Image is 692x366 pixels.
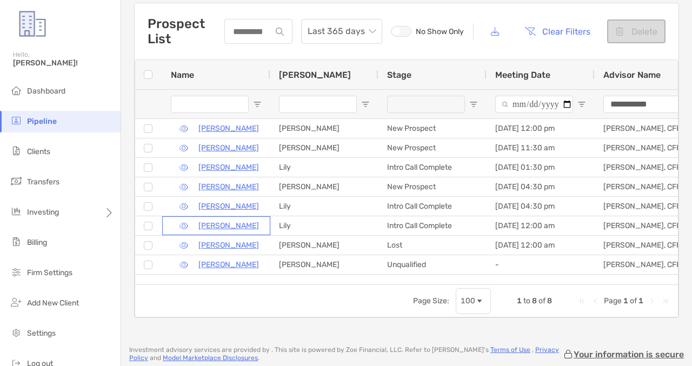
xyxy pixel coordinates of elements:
[378,197,487,216] div: Intro Call Complete
[198,180,259,194] a: [PERSON_NAME]
[10,296,23,309] img: add_new_client icon
[517,296,522,305] span: 1
[10,205,23,218] img: investing icon
[198,219,259,232] a: [PERSON_NAME]
[198,199,259,213] a: [PERSON_NAME]
[577,100,586,109] button: Open Filter Menu
[487,119,595,138] div: [DATE] 12:00 pm
[10,144,23,157] img: clients icon
[413,296,449,305] div: Page Size:
[10,114,23,127] img: pipeline icon
[27,117,57,126] span: Pipeline
[308,19,376,43] span: Last 365 days
[129,346,559,362] a: Privacy Policy
[10,84,23,97] img: dashboard icon
[487,177,595,196] div: [DATE] 04:30 pm
[27,208,59,217] span: Investing
[578,297,587,305] div: First Page
[378,158,487,177] div: Intro Call Complete
[198,238,259,252] a: [PERSON_NAME]
[487,216,595,235] div: [DATE] 12:00 am
[495,96,573,113] input: Meeting Date Filter Input
[538,296,545,305] span: of
[495,70,550,80] span: Meeting Date
[129,346,563,362] p: Investment advisory services are provided by . This site is powered by Zoe Financial, LLC. Refer ...
[661,297,669,305] div: Last Page
[279,96,357,113] input: Booker Filter Input
[279,70,351,80] span: [PERSON_NAME]
[603,96,681,113] input: Advisor Name Filter Input
[253,100,262,109] button: Open Filter Menu
[270,197,378,216] div: Lily
[10,265,23,278] img: firm-settings icon
[487,158,595,177] div: [DATE] 01:30 pm
[198,161,259,174] a: [PERSON_NAME]
[469,100,478,109] button: Open Filter Menu
[198,141,259,155] a: [PERSON_NAME]
[27,298,79,308] span: Add New Client
[198,122,259,135] a: [PERSON_NAME]
[270,119,378,138] div: [PERSON_NAME]
[378,138,487,157] div: New Prospect
[148,16,224,46] h3: Prospect List
[270,216,378,235] div: Lily
[487,197,595,216] div: [DATE] 04:30 pm
[10,326,23,339] img: settings icon
[378,177,487,196] div: New Prospect
[387,70,411,80] span: Stage
[13,58,114,68] span: [PERSON_NAME]!
[378,255,487,274] div: Unqualified
[270,255,378,274] div: [PERSON_NAME]
[171,96,249,113] input: Name Filter Input
[487,255,595,274] div: -
[10,235,23,248] img: billing icon
[547,296,552,305] span: 8
[10,175,23,188] img: transfers icon
[171,70,194,80] span: Name
[270,158,378,177] div: Lily
[270,236,378,255] div: [PERSON_NAME]
[27,86,65,96] span: Dashboard
[163,354,258,362] a: Model Marketplace Disclosures
[487,236,595,255] div: [DATE] 12:00 am
[523,296,530,305] span: to
[604,296,622,305] span: Page
[27,238,47,247] span: Billing
[490,346,530,354] a: Terms of Use
[276,28,284,36] img: input icon
[198,258,259,271] a: [PERSON_NAME]
[378,216,487,235] div: Intro Call Complete
[270,177,378,196] div: [PERSON_NAME]
[378,236,487,255] div: Lost
[27,268,72,277] span: Firm Settings
[270,138,378,157] div: [PERSON_NAME]
[532,296,537,305] span: 8
[456,288,491,314] div: Page Size
[574,349,684,360] p: Your information is secure
[27,147,50,156] span: Clients
[27,177,59,187] span: Transfers
[13,4,52,43] img: Zoe Logo
[361,100,370,109] button: Open Filter Menu
[630,296,637,305] span: of
[391,26,464,37] label: No Show Only
[623,296,628,305] span: 1
[487,138,595,157] div: [DATE] 11:30 am
[648,297,656,305] div: Next Page
[638,296,643,305] span: 1
[516,19,598,43] button: Clear Filters
[378,119,487,138] div: New Prospect
[461,296,475,305] div: 100
[591,297,600,305] div: Previous Page
[27,329,56,338] span: Settings
[603,70,661,80] span: Advisor Name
